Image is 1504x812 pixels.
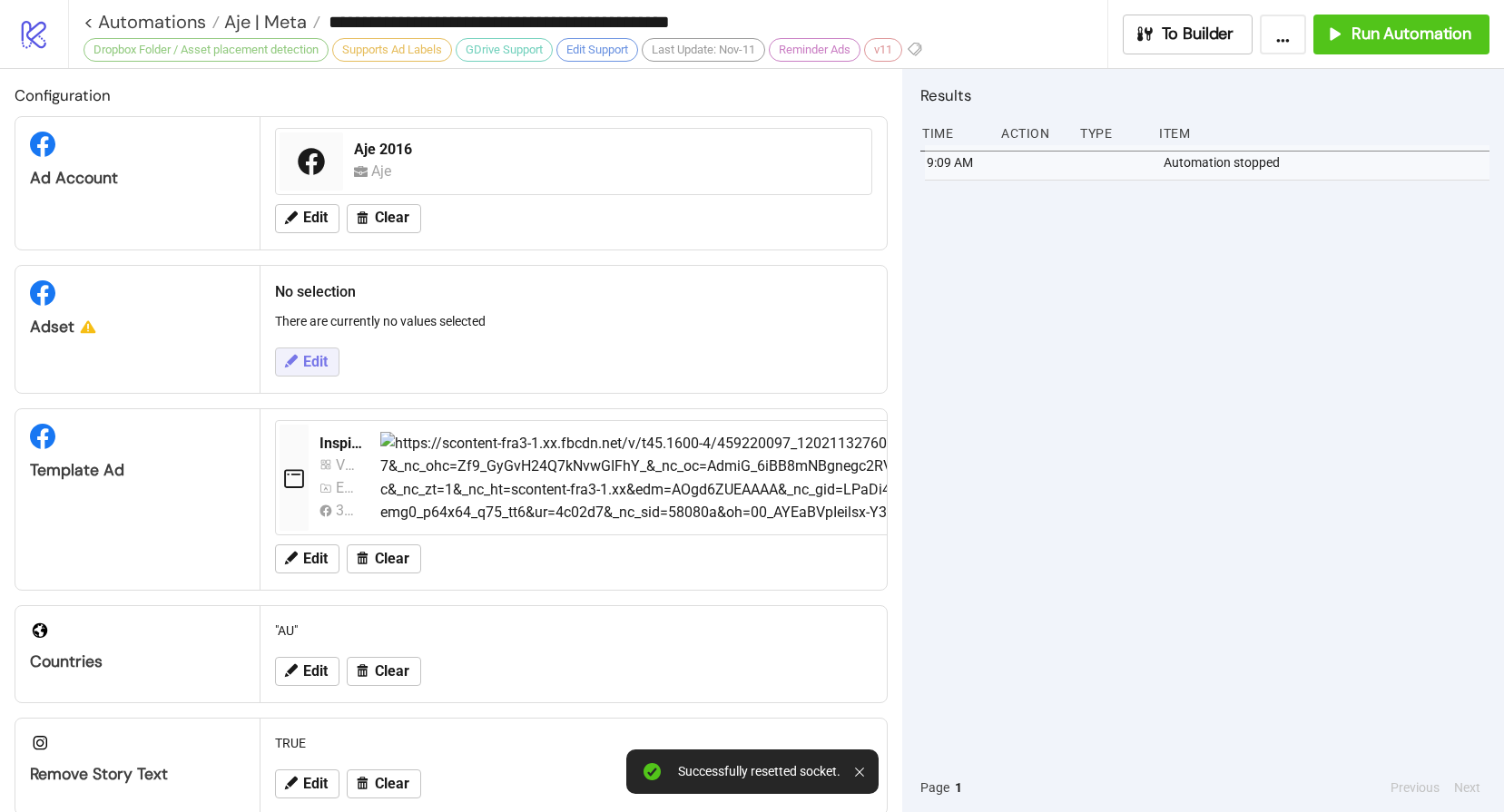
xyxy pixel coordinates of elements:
div: Aje [371,160,399,182]
div: Remove Story Text [30,764,245,785]
p: There are currently no values selected [275,311,872,331]
span: Run Automation [1352,24,1471,44]
button: Edit [275,347,339,377]
div: V1-AU [336,454,359,476]
button: To Builder [1123,15,1253,54]
div: Aje 2016 [354,140,860,160]
button: Edit [275,657,339,686]
button: 1 [949,778,968,797]
span: Edit [303,551,328,567]
button: ... [1260,15,1306,54]
span: Clear [375,551,409,567]
button: Edit [275,769,339,798]
div: Template Ad [30,460,245,481]
span: Clear [375,776,409,792]
div: Inspirational_BAU_NewDrop_Polished_MercurialMaxiDress_Image_20240917_Automatic_AU [319,434,366,454]
span: Clear [375,663,409,680]
a: < Automations [84,13,220,31]
span: To Builder [1162,24,1234,44]
div: GDrive Support [456,38,553,62]
span: Aje | Meta [220,10,307,34]
button: Previous [1385,778,1445,797]
button: Clear [347,657,421,686]
div: Successfully resetted socket. [678,764,840,779]
div: Supports Ad Labels [332,38,452,62]
div: 9:09 AM [925,145,991,180]
button: Clear [347,769,421,798]
div: Dropbox Folder / Asset placement detection [84,38,329,62]
span: Edit [303,354,328,370]
div: Last Update: Nov-11 [642,38,765,62]
div: Action [999,116,1066,151]
img: https://scontent-fra3-1.xx.fbcdn.net/v/t45.1600-4/459220097_120211327607400302_532508997224470767... [380,432,1391,523]
span: Edit [303,210,328,226]
div: Ad Account [30,168,245,189]
div: Adset [30,317,245,338]
button: Edit [275,204,339,233]
div: v11 [864,38,902,62]
button: Edit [275,544,339,573]
h2: Results [920,83,1489,107]
div: 320196608319106 [336,499,359,522]
button: Clear [347,544,421,573]
div: Automation stopped [1162,145,1494,180]
div: Time [920,116,987,151]
button: Clear [347,204,421,233]
div: ER | Originals [336,476,359,499]
div: Countries [30,651,245,672]
h2: Configuration [15,83,888,107]
span: Page [920,778,949,797]
span: Clear [375,210,409,226]
div: Reminder Ads [769,38,860,62]
span: Edit [303,663,328,680]
button: Run Automation [1313,15,1489,54]
h2: No selection [275,280,872,303]
div: Item [1157,116,1489,151]
div: Edit Support [556,38,638,62]
button: Next [1449,778,1486,797]
div: "AU" [268,613,880,648]
div: TRUE [268,726,880,760]
a: Aje | Meta [220,13,320,31]
span: Edit [303,776,328,792]
div: Type [1078,116,1145,151]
